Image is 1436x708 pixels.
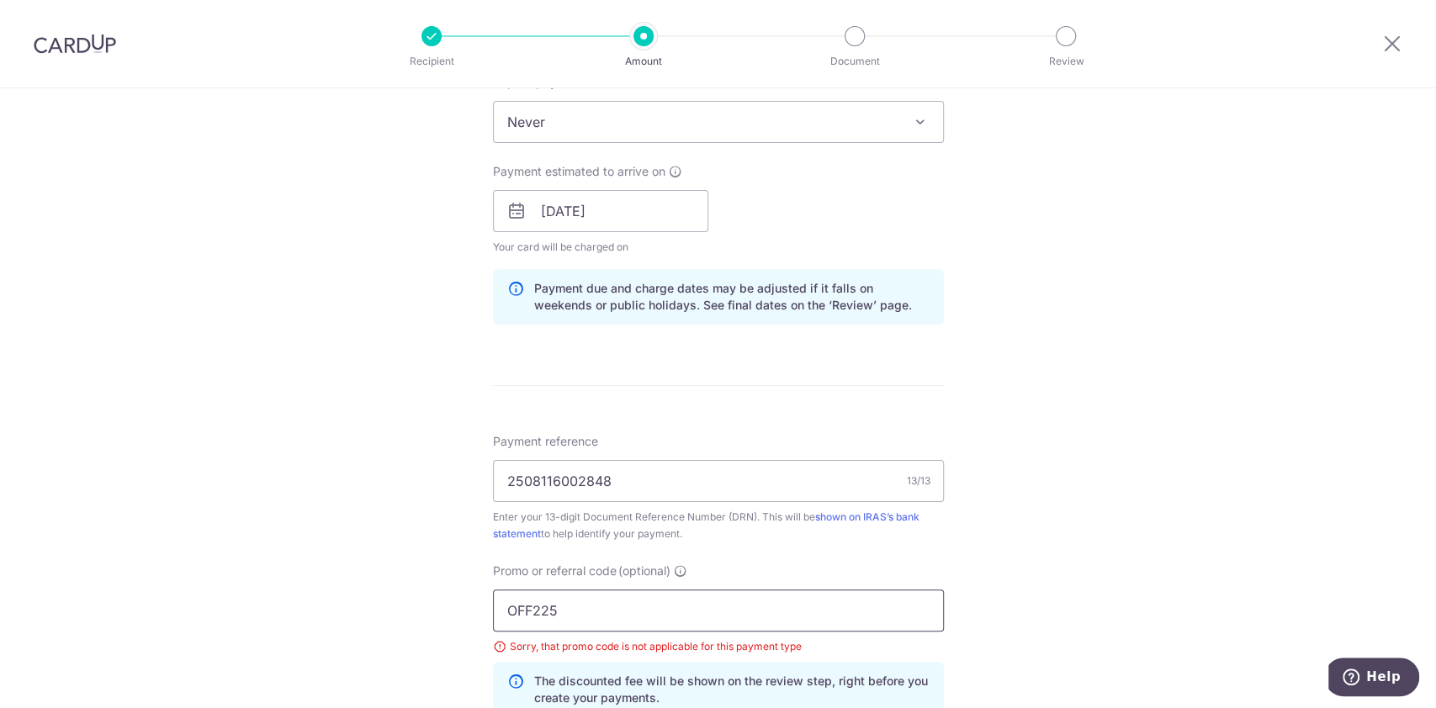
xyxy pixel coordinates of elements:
p: The discounted fee will be shown on the review step, right before you create your payments. [534,673,930,706]
span: Promo or referral code [493,563,617,579]
p: Payment due and charge dates may be adjusted if it falls on weekends or public holidays. See fina... [534,280,930,314]
iframe: Opens a widget where you can find more information [1328,658,1419,700]
p: Recipient [369,53,494,70]
div: 13/13 [907,473,930,489]
span: (optional) [618,563,670,579]
span: Your card will be charged on [493,239,708,256]
p: Review [1004,53,1128,70]
div: Sorry, that promo code is not applicable for this payment type [493,638,944,655]
span: Never [493,101,944,143]
span: Payment reference [493,433,598,450]
p: Amount [581,53,706,70]
div: Enter your 13-digit Document Reference Number (DRN). This will be to help identify your payment. [493,509,944,542]
input: DD / MM / YYYY [493,190,708,232]
span: Payment estimated to arrive on [493,163,665,180]
p: Document [792,53,917,70]
span: Never [494,102,943,142]
img: CardUp [34,34,116,54]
